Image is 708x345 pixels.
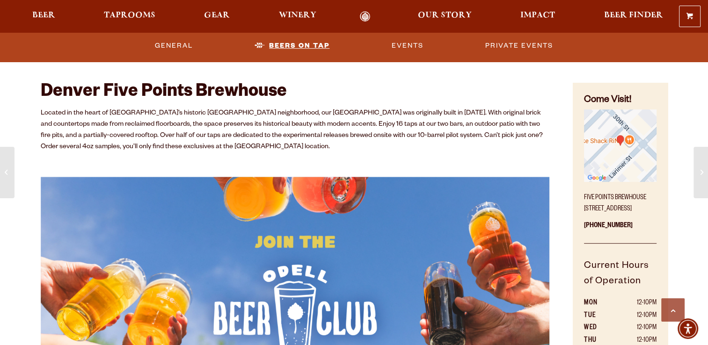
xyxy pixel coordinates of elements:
a: Beer Finder [598,11,669,22]
a: Find on Google Maps (opens in a new window) [584,177,656,185]
th: MON [584,297,614,309]
span: Our Story [418,12,472,19]
span: Taprooms [104,12,155,19]
a: Our Story [412,11,478,22]
div: Accessibility Menu [678,318,698,339]
h4: Come Visit! [584,94,656,108]
a: Beer [26,11,61,22]
a: Scroll to top [661,298,685,322]
h5: Current Hours of Operation [584,259,656,298]
a: Taprooms [98,11,161,22]
h2: Denver Five Points Brewhouse [41,83,550,103]
img: Small thumbnail of location on map [584,109,656,181]
a: Gear [198,11,236,22]
a: Beers on Tap [251,35,333,57]
a: Winery [273,11,322,22]
th: WED [584,322,614,334]
p: [PHONE_NUMBER] [584,215,656,244]
span: Beer [32,12,55,19]
span: Gear [204,12,230,19]
a: Events [388,35,427,57]
a: Private Events [482,35,557,57]
td: 12-10pm [614,297,657,309]
a: Impact [514,11,561,22]
span: Beer Finder [604,12,663,19]
a: General [151,35,197,57]
span: Impact [520,12,555,19]
th: TUE [584,310,614,322]
p: Located in the heart of [GEOGRAPHIC_DATA]’s historic [GEOGRAPHIC_DATA] neighborhood, our [GEOGRAP... [41,108,550,153]
p: Five Points Brewhouse [STREET_ADDRESS] [584,187,656,215]
a: Odell Home [348,11,383,22]
td: 12-10pm [614,310,657,322]
td: 12-10pm [614,322,657,334]
span: Winery [279,12,316,19]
